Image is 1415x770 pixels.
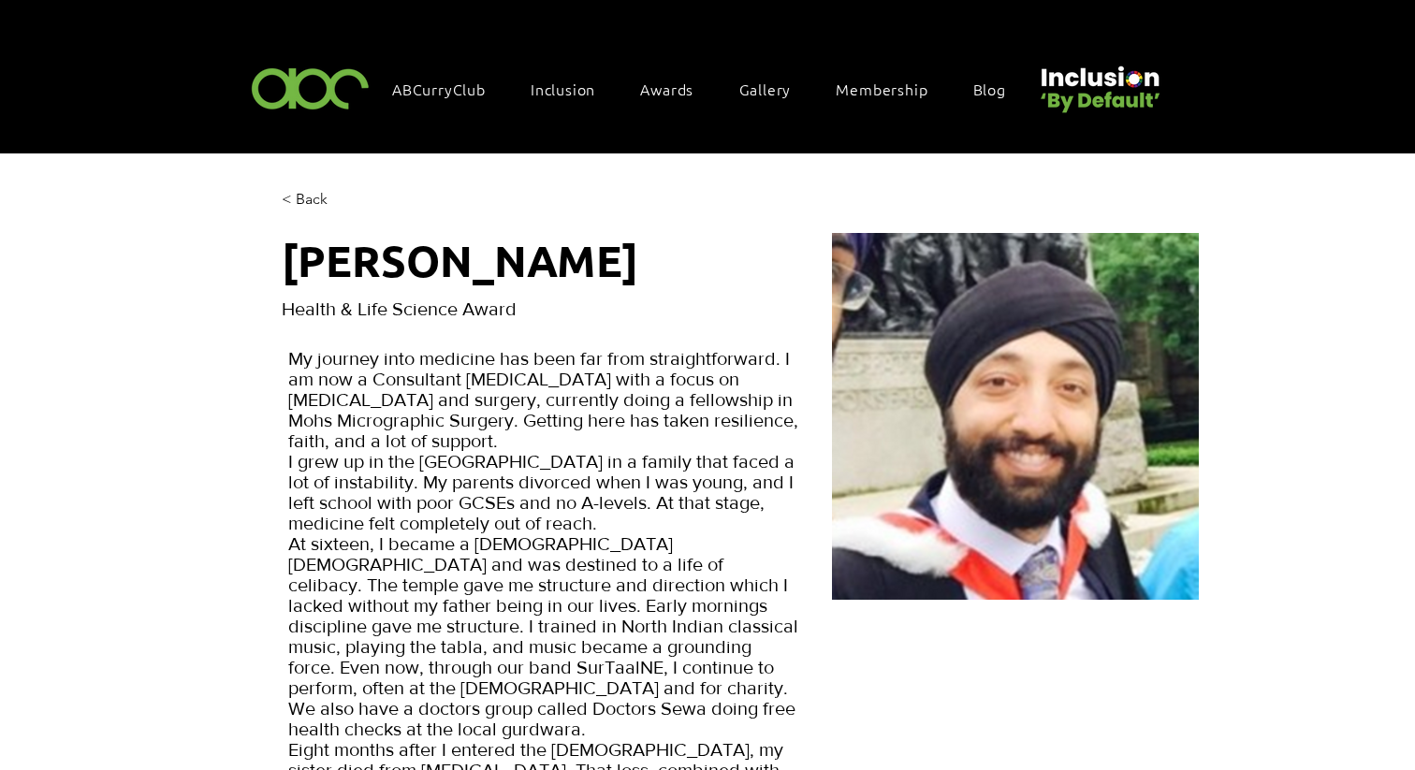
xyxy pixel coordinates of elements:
[631,69,722,109] div: Awards
[826,69,955,109] a: Membership
[282,186,356,213] a: < Back
[739,79,792,99] span: Gallery
[973,79,1006,99] span: Blog
[282,298,517,319] span: Health & Life Science Award
[383,69,1034,109] nav: Site
[730,69,820,109] a: Gallery
[531,79,595,99] span: Inclusion
[282,189,328,210] span: < Back
[282,233,638,287] span: [PERSON_NAME]
[1034,51,1163,115] img: Untitled design (22).png
[836,79,927,99] span: Membership
[392,79,486,99] span: ABCurryClub
[383,69,514,109] a: ABCurryClub
[964,69,1034,109] a: Blog
[521,69,623,109] div: Inclusion
[640,79,693,99] span: Awards
[246,60,375,115] img: ABC-Logo-Blank-Background-01-01-2.png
